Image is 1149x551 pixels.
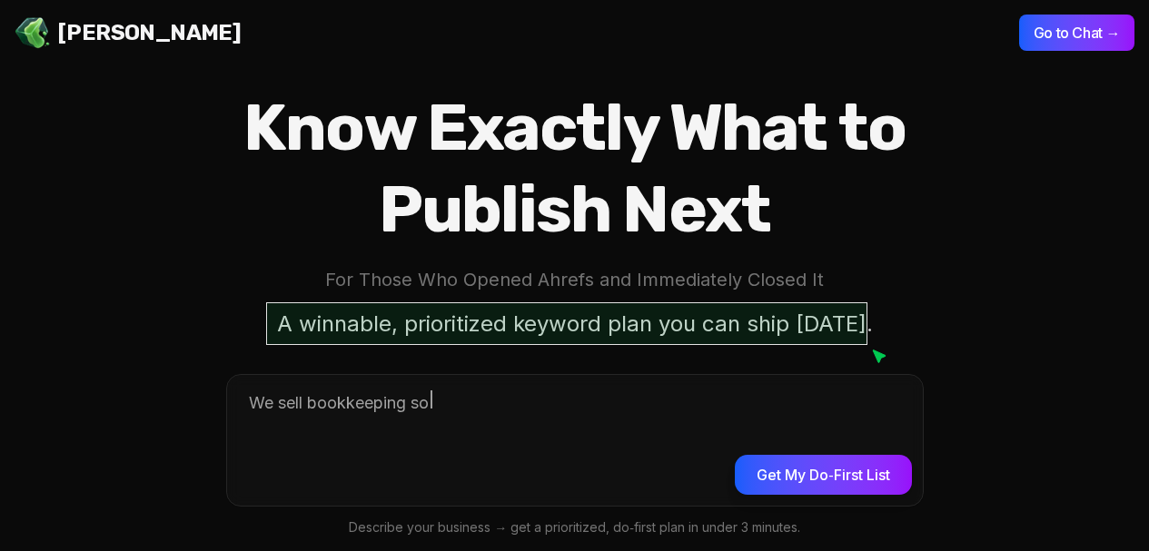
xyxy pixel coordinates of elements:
span: [PERSON_NAME] [58,18,241,47]
h1: Know Exactly What to Publish Next [168,87,982,251]
button: Get My Do‑First List [735,455,911,495]
img: Jello SEO Logo [15,15,51,51]
a: Go to Chat → [1019,24,1134,42]
p: A winnable, prioritized keyword plan you can ship [DATE]. [266,302,884,345]
button: Go to Chat → [1019,15,1134,51]
p: For Those Who Opened Ahrefs and Immediately Closed It [168,265,982,295]
p: Describe your business → get a prioritized, do‑first plan in under 3 minutes. [226,517,924,538]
